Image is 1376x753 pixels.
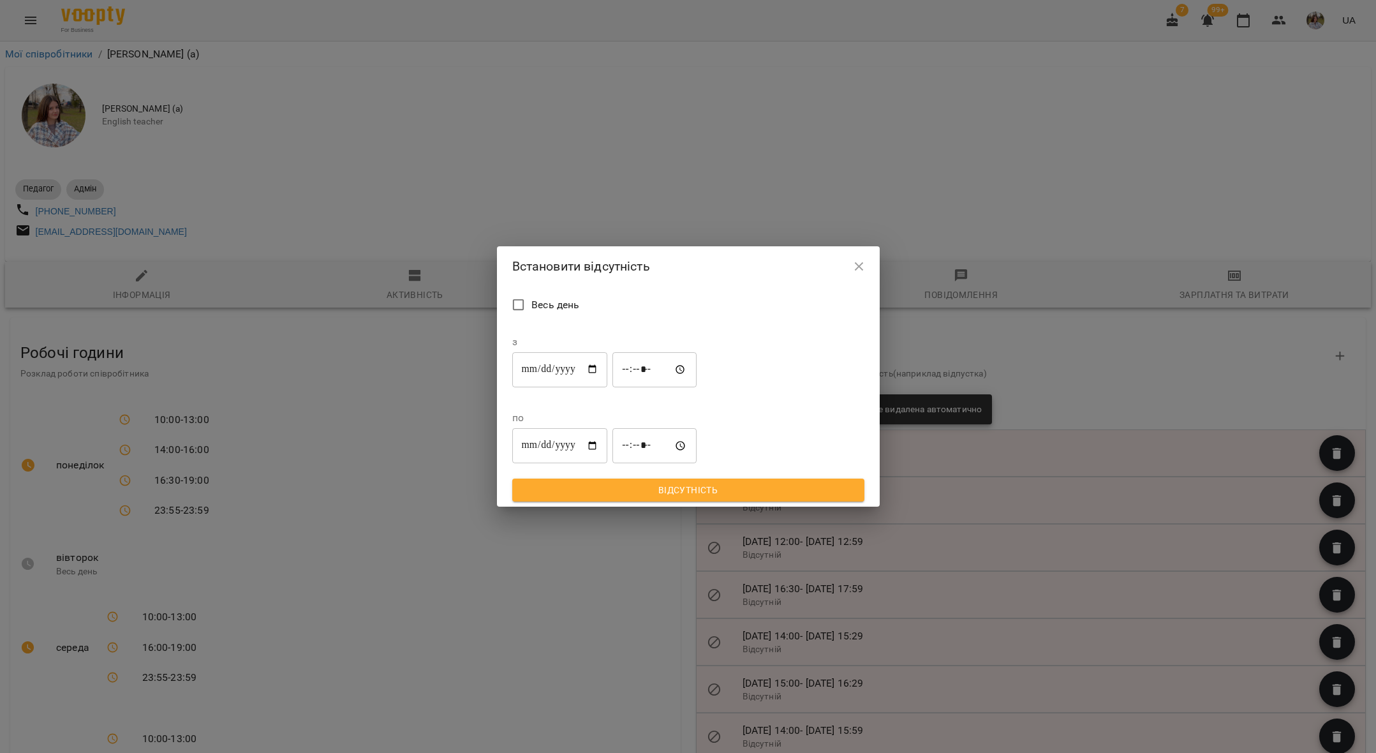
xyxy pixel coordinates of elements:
span: Відсутність [522,482,854,498]
label: по [512,413,697,423]
span: Весь день [531,297,579,313]
h2: Встановити відсутність [512,257,864,276]
label: з [512,337,697,347]
button: Відсутність [512,479,864,502]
